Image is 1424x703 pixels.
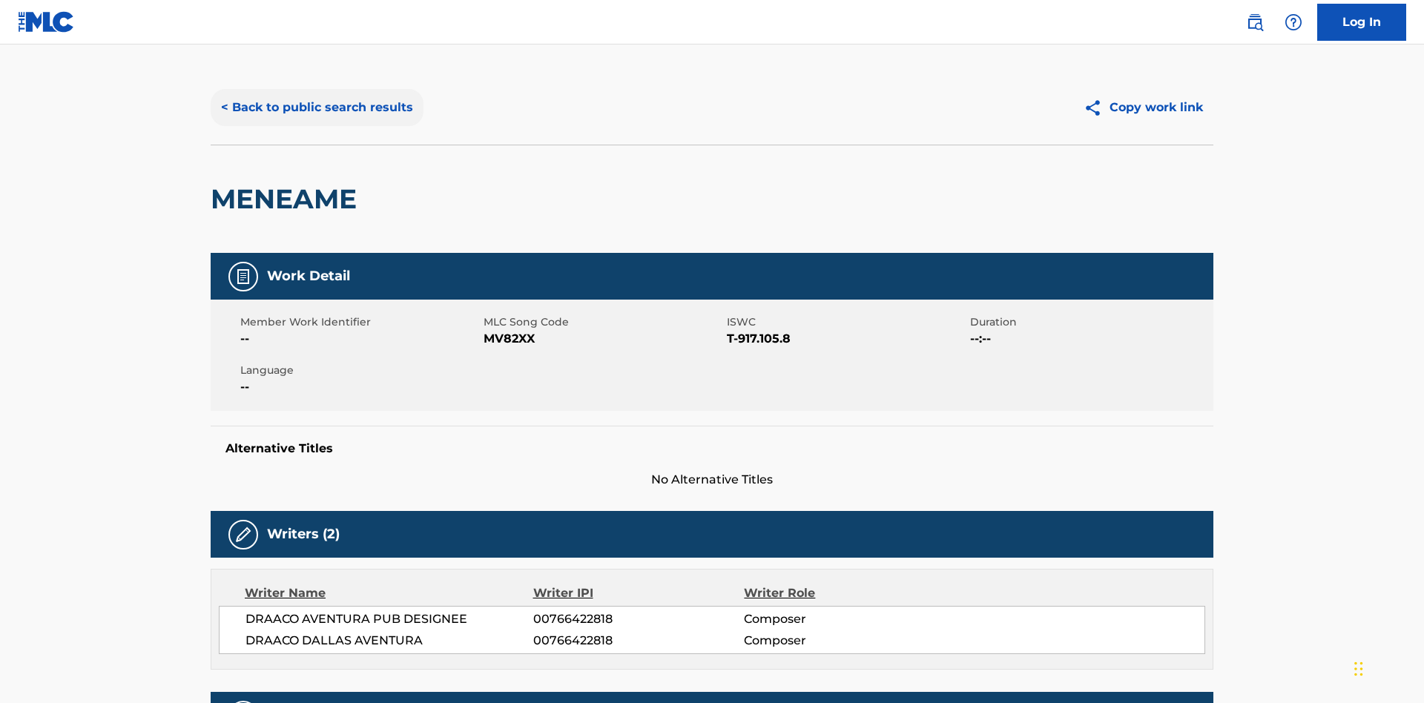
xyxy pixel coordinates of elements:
[970,330,1210,348] span: --:--
[211,471,1213,489] span: No Alternative Titles
[484,330,723,348] span: MV82XX
[1246,13,1264,31] img: search
[234,526,252,544] img: Writers
[1317,4,1406,41] a: Log In
[245,610,533,628] span: DRAACO AVENTURA PUB DESIGNEE
[234,268,252,286] img: Work Detail
[267,526,340,543] h5: Writers (2)
[744,584,936,602] div: Writer Role
[240,363,480,378] span: Language
[267,268,350,285] h5: Work Detail
[18,11,75,33] img: MLC Logo
[744,632,936,650] span: Composer
[1279,7,1308,37] div: Help
[533,584,745,602] div: Writer IPI
[727,314,966,330] span: ISWC
[245,632,533,650] span: DRAACO DALLAS AVENTURA
[484,314,723,330] span: MLC Song Code
[240,330,480,348] span: --
[211,89,423,126] button: < Back to public search results
[1084,99,1110,117] img: Copy work link
[245,584,533,602] div: Writer Name
[744,610,936,628] span: Composer
[970,314,1210,330] span: Duration
[240,378,480,396] span: --
[533,632,744,650] span: 00766422818
[1073,89,1213,126] button: Copy work link
[1354,647,1363,691] div: Drag
[211,182,364,216] h2: MENEAME
[1240,7,1270,37] a: Public Search
[1350,632,1424,703] iframe: Chat Widget
[225,441,1199,456] h5: Alternative Titles
[727,330,966,348] span: T-917.105.8
[533,610,744,628] span: 00766422818
[1285,13,1302,31] img: help
[240,314,480,330] span: Member Work Identifier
